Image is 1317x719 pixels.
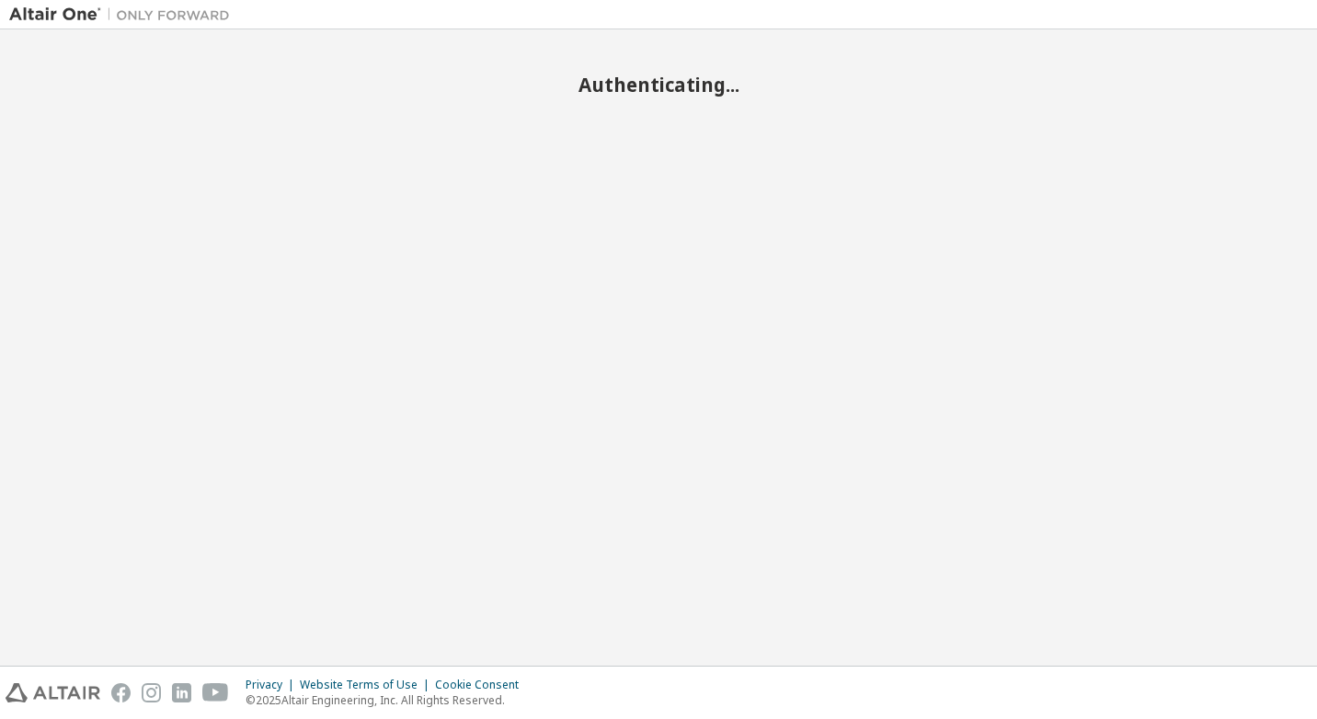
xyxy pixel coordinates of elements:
[172,683,191,702] img: linkedin.svg
[246,678,300,692] div: Privacy
[9,73,1308,97] h2: Authenticating...
[142,683,161,702] img: instagram.svg
[111,683,131,702] img: facebook.svg
[435,678,530,692] div: Cookie Consent
[6,683,100,702] img: altair_logo.svg
[246,692,530,708] p: © 2025 Altair Engineering, Inc. All Rights Reserved.
[202,683,229,702] img: youtube.svg
[300,678,435,692] div: Website Terms of Use
[9,6,239,24] img: Altair One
